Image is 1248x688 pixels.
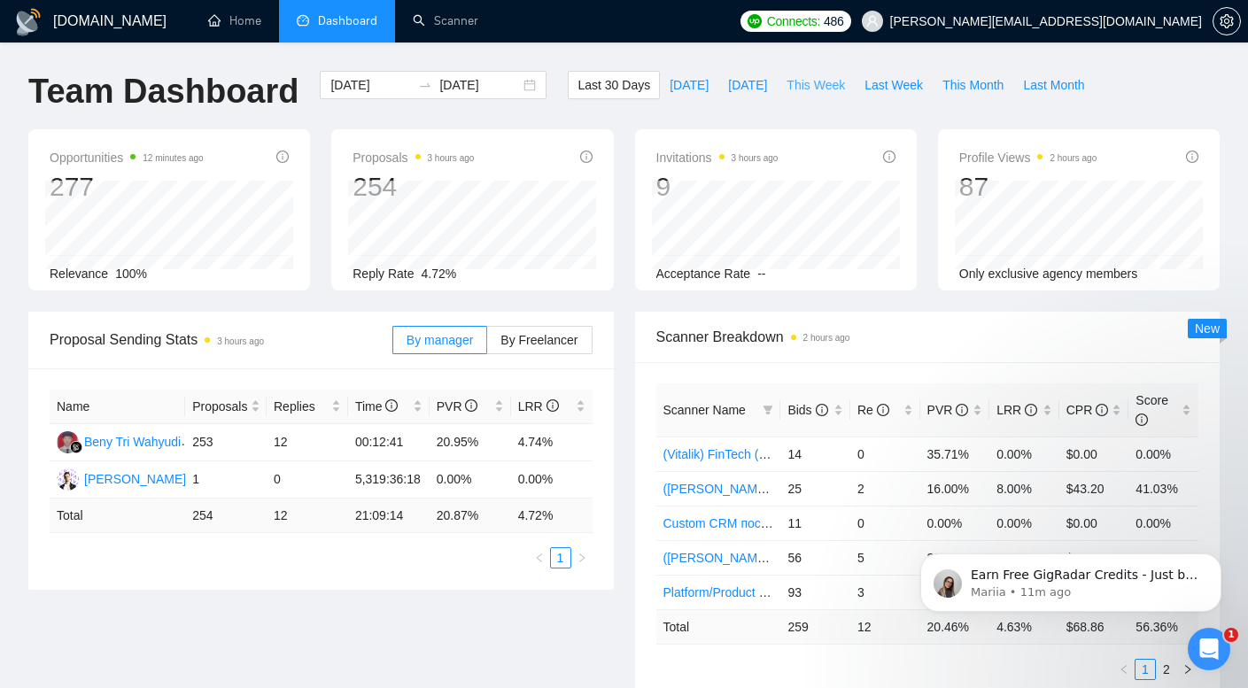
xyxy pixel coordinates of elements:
th: Replies [267,390,348,424]
span: info-circle [1136,414,1148,426]
span: info-circle [276,151,289,163]
button: setting [1213,7,1241,35]
td: 21:09:14 [348,499,430,533]
td: 0.00% [989,437,1059,471]
td: 8.00% [989,471,1059,506]
span: Score [1136,393,1168,427]
span: Re [857,403,889,417]
a: Platform/Product Development (Чисто продкты) (после обновы профилей) [663,585,1083,599]
td: 93 [780,575,850,609]
button: left [529,547,550,568]
div: 277 [50,170,204,204]
td: 0 [267,461,348,499]
a: setting [1213,14,1241,28]
li: 2 [1156,659,1177,680]
img: logo [14,8,43,36]
a: BTBeny Tri Wahyudi [57,434,181,448]
button: Last Month [1013,71,1094,99]
input: End date [439,75,520,95]
span: info-circle [1186,151,1198,163]
time: 2 hours ago [803,333,850,343]
span: Replies [274,397,328,416]
div: Beny Tri Wahyudi [84,432,181,452]
time: 2 hours ago [1050,153,1097,163]
a: OC[PERSON_NAME] [57,471,186,485]
img: BT [57,431,79,453]
td: 259 [780,609,850,644]
td: 0.00% [1128,506,1198,540]
span: Last Month [1023,75,1084,95]
td: 3 [850,575,920,609]
time: 3 hours ago [732,153,779,163]
a: homeHome [208,13,261,28]
img: OC [57,468,79,491]
span: info-circle [546,399,559,412]
button: right [1177,659,1198,680]
span: Last 30 Days [577,75,650,95]
div: 87 [959,170,1097,204]
li: Previous Page [529,547,550,568]
td: 0.00% [989,506,1059,540]
span: dashboard [297,14,309,27]
iframe: Intercom notifications message [894,516,1248,640]
h1: Team Dashboard [28,71,298,112]
span: Scanner Breakdown [656,326,1199,348]
span: Relevance [50,267,108,281]
span: Proposal Sending Stats [50,329,392,351]
td: $0.00 [1059,506,1129,540]
td: Total [50,499,185,533]
li: Previous Page [1113,659,1135,680]
span: left [1119,664,1129,675]
div: 254 [353,170,474,204]
span: 486 [824,12,843,31]
td: $0.00 [1059,437,1129,471]
td: 4.74% [511,424,593,461]
span: filter [759,397,777,423]
span: Last Week [864,75,923,95]
span: [DATE] [728,75,767,95]
a: (Vitalik) FinTech (Web) [663,447,788,461]
a: searchScanner [413,13,478,28]
span: PVR [927,403,969,417]
td: 1 [185,461,267,499]
span: This Month [942,75,1004,95]
span: Proposals [353,147,474,168]
span: Connects: [767,12,820,31]
div: 9 [656,170,779,204]
span: swap-right [418,78,432,92]
td: Total [656,609,781,644]
span: right [577,553,587,563]
td: 25 [780,471,850,506]
span: info-circle [1096,404,1108,416]
td: 11 [780,506,850,540]
td: 0.00% [1128,437,1198,471]
span: Invitations [656,147,779,168]
td: 16.00% [920,471,990,506]
a: 1 [1136,660,1155,679]
span: By Freelancer [500,333,577,347]
span: LRR [996,403,1037,417]
span: Opportunities [50,147,204,168]
td: 12 [267,499,348,533]
span: Reply Rate [353,267,414,281]
span: info-circle [877,404,889,416]
button: [DATE] [660,71,718,99]
span: info-circle [956,404,968,416]
td: 254 [185,499,267,533]
td: 253 [185,424,267,461]
button: right [571,547,593,568]
span: left [534,553,545,563]
time: 3 hours ago [428,153,475,163]
span: Scanner Name [663,403,746,417]
img: gigradar-bm.png [70,441,82,453]
td: 35.71% [920,437,990,471]
th: Proposals [185,390,267,424]
p: Message from Mariia, sent 11m ago [77,68,306,84]
a: ([PERSON_NAME]) Health & Wellness (Web) после обновы профиля [663,482,1054,496]
span: Profile Views [959,147,1097,168]
span: info-circle [465,399,477,412]
time: 12 minutes ago [143,153,203,163]
span: 100% [115,267,147,281]
span: 4.72% [422,267,457,281]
